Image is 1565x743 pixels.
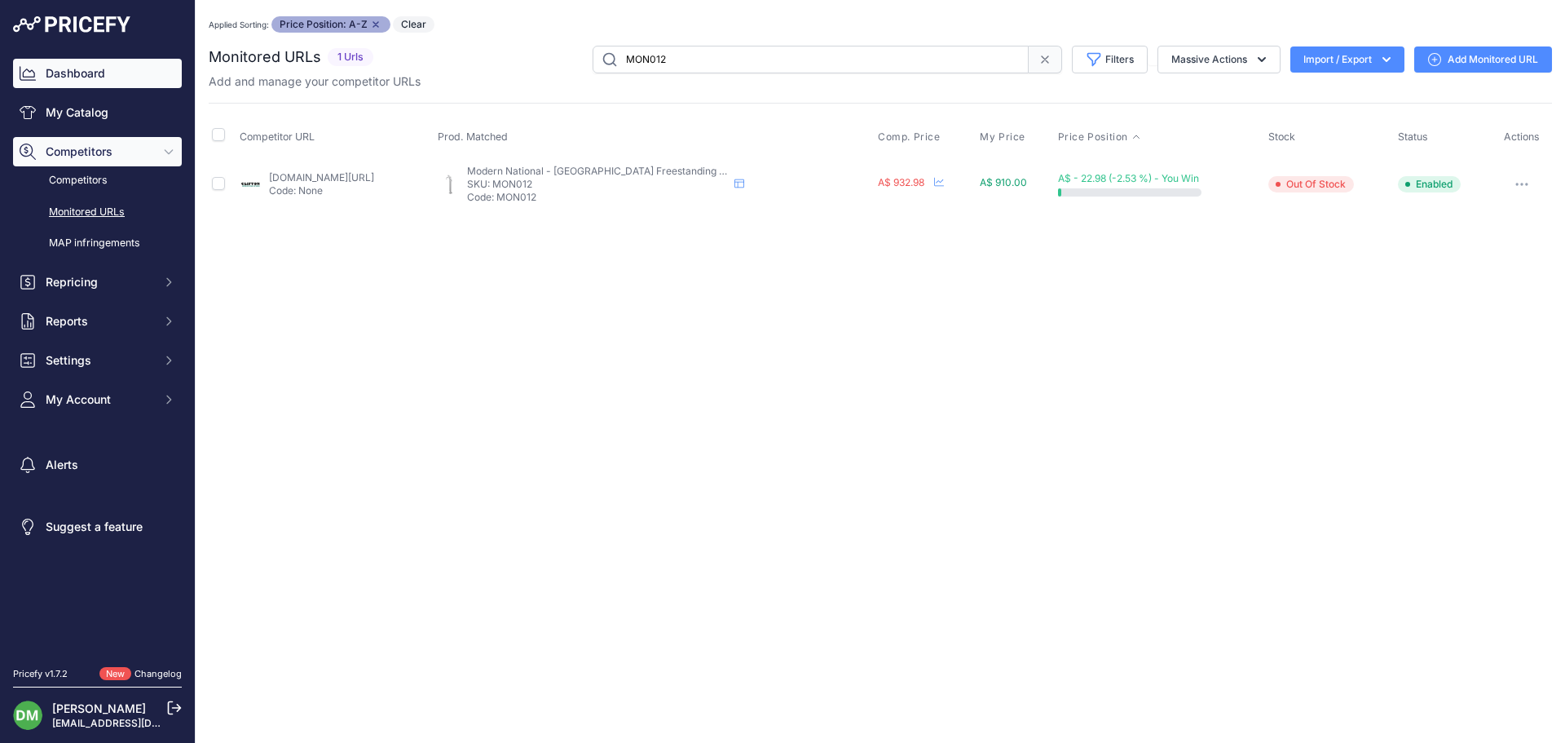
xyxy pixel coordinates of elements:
[1058,130,1141,144] button: Price Position
[46,313,152,329] span: Reports
[52,701,146,715] a: [PERSON_NAME]
[1398,130,1428,143] span: Status
[1268,176,1354,192] span: Out Of Stock
[1414,46,1552,73] a: Add Monitored URL
[1058,172,1199,184] span: A$ - 22.98 (-2.53 %) - You Win
[46,391,152,408] span: My Account
[13,385,182,414] button: My Account
[271,16,390,33] span: Price Position: A-Z
[269,184,374,197] p: Code: None
[467,165,957,177] span: Modern National - [GEOGRAPHIC_DATA] Freestanding Bath Mixer with Hand Shower 4 Colours - CHROME
[13,166,182,195] a: Competitors
[209,46,321,69] h2: Monitored URLs
[13,198,182,227] a: Monitored URLs
[13,59,182,648] nav: Sidebar
[980,176,1027,188] span: A$ 910.00
[269,171,374,184] a: [DOMAIN_NAME][URL]
[209,73,421,90] p: Add and manage your competitor URLs
[980,130,1025,144] span: My Price
[46,352,152,369] span: Settings
[878,130,944,144] button: Comp. Price
[980,130,1029,144] button: My Price
[1268,130,1295,143] span: Stock
[209,20,269,29] small: Applied Sorting:
[1157,46,1281,73] button: Massive Actions
[878,130,941,144] span: Comp. Price
[13,667,68,681] div: Pricefy v1.7.2
[46,144,152,160] span: Competitors
[13,346,182,375] button: Settings
[1072,46,1148,73] button: Filters
[13,98,182,127] a: My Catalog
[13,137,182,166] button: Competitors
[52,717,223,729] a: [EMAIL_ADDRESS][DOMAIN_NAME]
[1398,176,1461,192] span: Enabled
[13,512,182,542] a: Suggest a feature
[46,274,152,290] span: Repricing
[134,668,182,679] a: Changelog
[1504,130,1540,143] span: Actions
[328,48,373,67] span: 1 Urls
[99,667,131,681] span: New
[13,229,182,258] a: MAP infringements
[13,307,182,336] button: Reports
[1290,46,1404,73] button: Import / Export
[13,16,130,33] img: Pricefy Logo
[467,191,728,204] p: Code: MON012
[393,16,434,33] button: Clear
[13,450,182,480] a: Alerts
[438,130,508,143] span: Prod. Matched
[1058,130,1128,144] span: Price Position
[240,130,315,143] span: Competitor URL
[878,176,924,188] span: A$ 932.98
[593,46,1029,73] input: Search
[13,59,182,88] a: Dashboard
[467,178,728,191] p: SKU: MON012
[13,268,182,297] button: Repricing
